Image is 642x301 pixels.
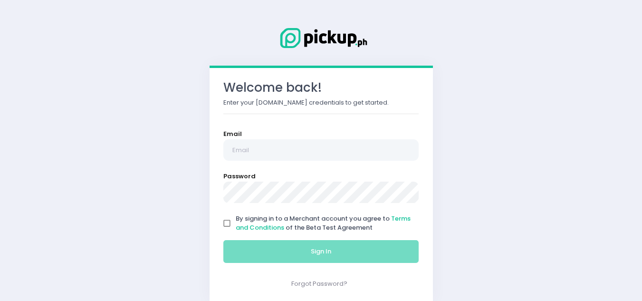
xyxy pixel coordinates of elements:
[223,240,419,263] button: Sign In
[223,98,419,107] p: Enter your [DOMAIN_NAME] credentials to get started.
[223,80,419,95] h3: Welcome back!
[236,214,411,233] span: By signing in to a Merchant account you agree to of the Beta Test Agreement
[311,247,331,256] span: Sign In
[223,172,256,181] label: Password
[274,26,369,50] img: Logo
[236,214,411,233] a: Terms and Conditions
[223,139,419,161] input: Email
[291,279,347,288] a: Forgot Password?
[223,129,242,139] label: Email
